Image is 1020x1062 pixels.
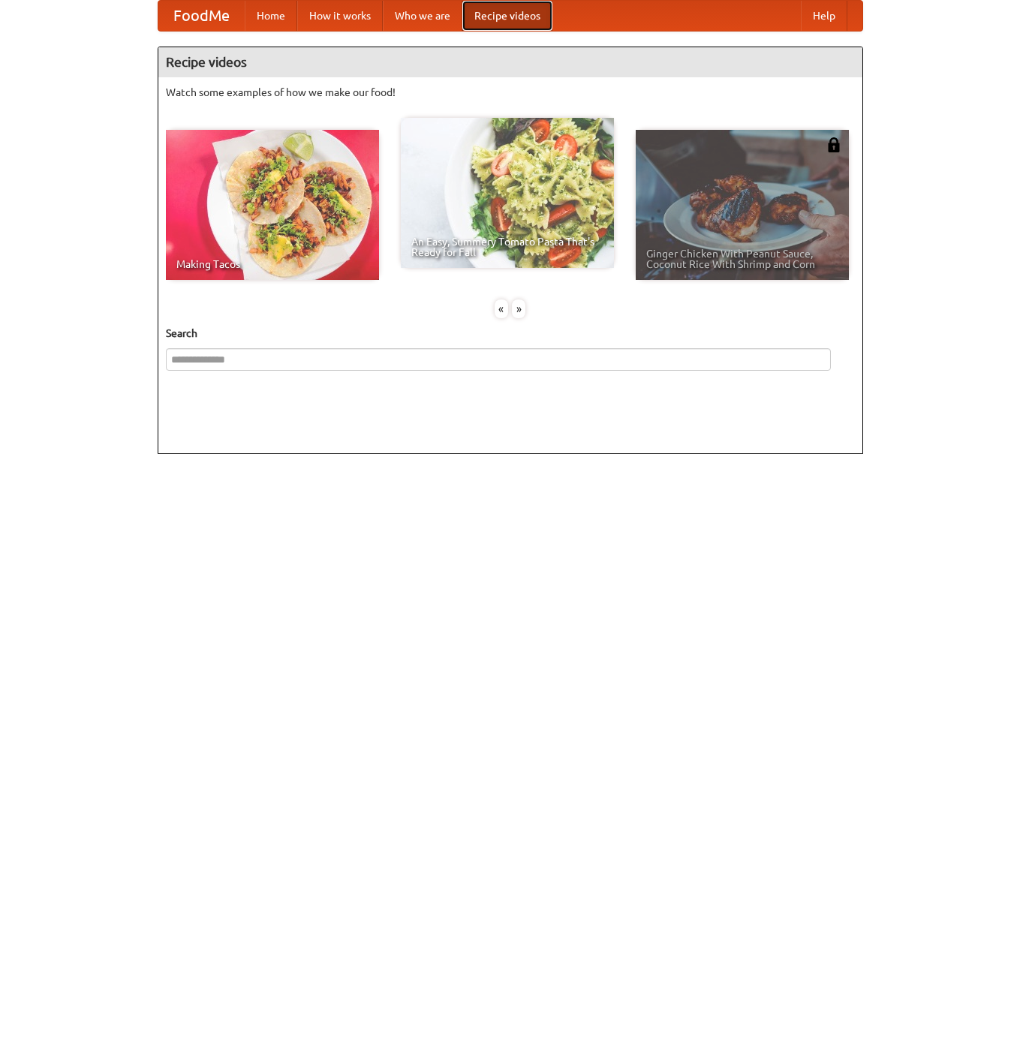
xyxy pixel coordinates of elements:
span: An Easy, Summery Tomato Pasta That's Ready for Fall [411,236,603,257]
div: » [512,299,525,318]
p: Watch some examples of how we make our food! [166,85,855,100]
h4: Recipe videos [158,47,862,77]
img: 483408.png [826,137,841,152]
div: « [495,299,508,318]
a: Home [245,1,297,31]
a: How it works [297,1,383,31]
h5: Search [166,326,855,341]
span: Making Tacos [176,259,369,269]
a: FoodMe [158,1,245,31]
a: Recipe videos [462,1,552,31]
a: Who we are [383,1,462,31]
a: An Easy, Summery Tomato Pasta That's Ready for Fall [401,118,614,268]
a: Help [801,1,847,31]
a: Making Tacos [166,130,379,280]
